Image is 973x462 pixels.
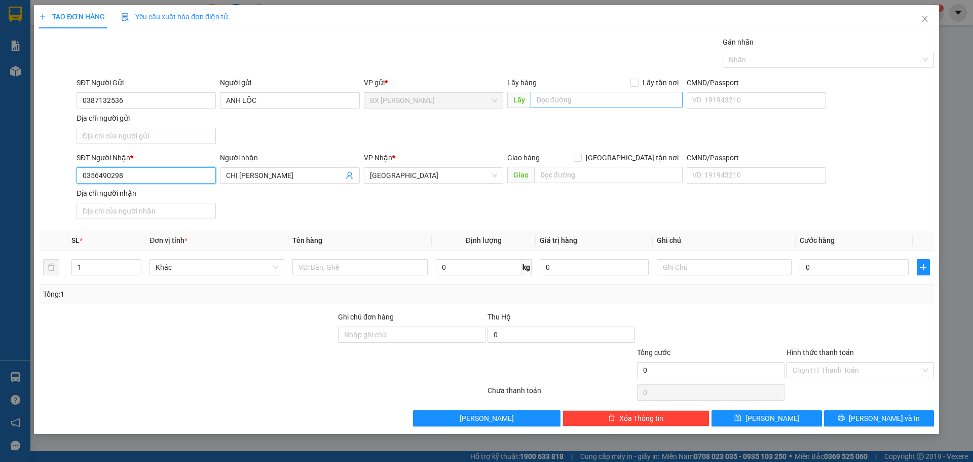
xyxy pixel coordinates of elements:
[77,128,216,144] input: Địa chỉ của người gửi
[370,168,497,183] span: Sài Gòn
[364,154,392,162] span: VP Nhận
[149,236,188,244] span: Đơn vị tính
[639,77,683,88] span: Lấy tận nơi
[507,79,537,87] span: Lấy hàng
[460,413,514,424] span: [PERSON_NAME]
[121,13,228,21] span: Yêu cầu xuất hóa đơn điện tử
[9,65,23,76] span: DĐ:
[734,414,741,422] span: save
[9,9,90,33] div: BX [PERSON_NAME]
[97,31,200,44] div: CHỊ [PERSON_NAME]
[521,259,532,275] span: kg
[723,38,754,46] label: Gán nhãn
[9,45,90,59] div: 0939365876
[77,203,216,219] input: Địa chỉ của người nhận
[657,259,792,275] input: Ghi Chú
[97,9,121,19] span: Nhận:
[486,385,636,403] div: Chưa thanh toán
[220,152,359,163] div: Người nhận
[687,152,826,163] div: CMND/Passport
[39,13,46,20] span: plus
[292,259,427,275] input: VD: Bàn, Ghế
[338,313,394,321] label: Ghi chú đơn hàng
[346,171,354,180] span: user-add
[921,15,929,23] span: close
[824,410,934,427] button: printer[PERSON_NAME] và In
[121,13,129,21] img: icon
[582,152,683,163] span: [GEOGRAPHIC_DATA] tận nơi
[911,5,939,33] button: Close
[338,327,485,343] input: Ghi chú đơn hàng
[9,33,90,45] div: CHỊ MƯỜI
[9,59,87,95] span: BAO BẮP CÀN LỐ
[563,410,710,427] button: deleteXóa Thông tin
[653,231,796,251] th: Ghi chú
[156,260,278,275] span: Khác
[97,44,200,58] div: 0716680848
[787,348,854,357] label: Hình thức thanh toán
[849,413,920,424] span: [PERSON_NAME] và In
[712,410,821,427] button: save[PERSON_NAME]
[43,259,59,275] button: delete
[838,414,845,422] span: printer
[488,313,511,321] span: Thu Hộ
[608,414,615,422] span: delete
[507,92,531,108] span: Lấy
[71,236,80,244] span: SL
[39,13,105,21] span: TẠO ĐƠN HÀNG
[540,259,649,275] input: 0
[619,413,663,424] span: Xóa Thông tin
[917,259,930,275] button: plus
[97,9,200,31] div: [GEOGRAPHIC_DATA]
[77,188,216,199] div: Địa chỉ người nhận
[43,289,376,300] div: Tổng: 1
[9,10,24,20] span: Gửi:
[220,77,359,88] div: Người gửi
[917,263,929,271] span: plus
[77,152,216,163] div: SĐT Người Nhận
[687,77,826,88] div: CMND/Passport
[77,77,216,88] div: SĐT Người Gửi
[745,413,800,424] span: [PERSON_NAME]
[507,154,540,162] span: Giao hàng
[292,236,322,244] span: Tên hàng
[534,167,683,183] input: Dọc đường
[370,93,497,108] span: BX Cao Lãnh
[507,167,534,183] span: Giao
[540,236,577,244] span: Giá trị hàng
[531,92,683,108] input: Dọc đường
[466,236,502,244] span: Định lượng
[77,113,216,124] div: Địa chỉ người gửi
[637,348,670,357] span: Tổng cước
[413,410,560,427] button: [PERSON_NAME]
[800,236,835,244] span: Cước hàng
[364,77,503,88] div: VP gửi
